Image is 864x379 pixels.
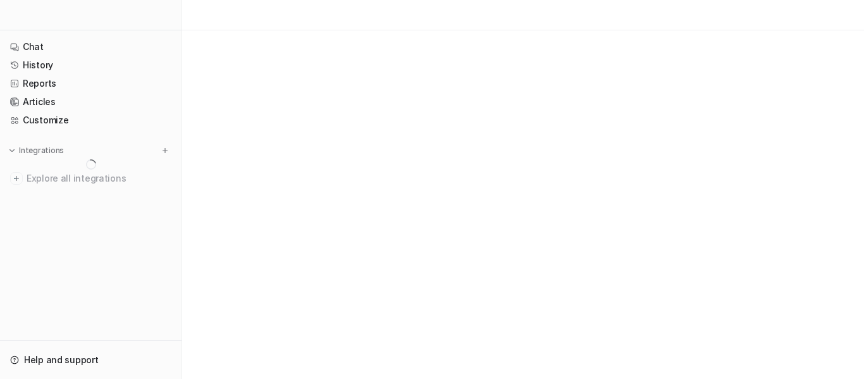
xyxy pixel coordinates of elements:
a: Explore all integrations [5,170,176,187]
a: Chat [5,38,176,56]
p: Integrations [19,146,64,156]
a: Reports [5,75,176,92]
a: Help and support [5,351,176,369]
a: History [5,56,176,74]
button: Integrations [5,144,68,157]
span: Explore all integrations [27,168,171,189]
img: menu_add.svg [161,146,170,155]
img: explore all integrations [10,172,23,185]
img: expand menu [8,146,16,155]
a: Customize [5,111,176,129]
a: Articles [5,93,176,111]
